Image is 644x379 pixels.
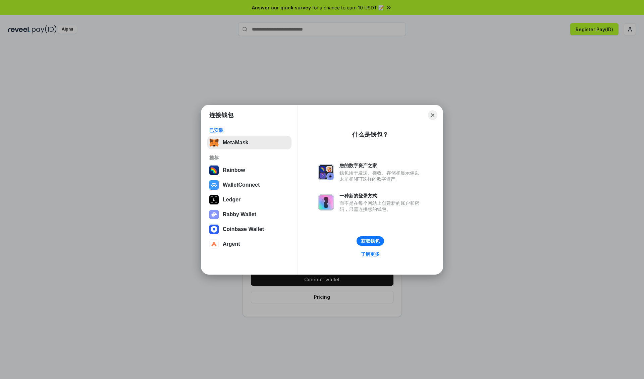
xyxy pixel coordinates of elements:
[357,236,384,246] button: 获取钱包
[339,162,423,169] div: 您的数字资产之家
[209,180,219,190] img: svg+xml,%3Csvg%20width%3D%2228%22%20height%3D%2228%22%20viewBox%3D%220%200%2028%2028%22%20fill%3D...
[339,170,423,182] div: 钱包用于发送、接收、存储和显示像以太坊和NFT这样的数字资产。
[209,138,219,147] img: svg+xml,%3Csvg%20fill%3D%22none%22%20height%3D%2233%22%20viewBox%3D%220%200%2035%2033%22%20width%...
[209,155,289,161] div: 推荐
[207,223,291,236] button: Coinbase Wallet
[318,164,334,180] img: svg+xml,%3Csvg%20xmlns%3D%22http%3A%2F%2Fwww.w3.org%2F2000%2Fsvg%22%20fill%3D%22none%22%20viewBox...
[223,140,248,146] div: MetaMask
[209,210,219,219] img: svg+xml,%3Csvg%20xmlns%3D%22http%3A%2F%2Fwww.w3.org%2F2000%2Fsvg%22%20fill%3D%22none%22%20viewBox...
[339,193,423,199] div: 一种新的登录方式
[207,208,291,221] button: Rabby Wallet
[318,194,334,210] img: svg+xml,%3Csvg%20xmlns%3D%22http%3A%2F%2Fwww.w3.org%2F2000%2Fsvg%22%20fill%3D%22none%22%20viewBox...
[223,197,240,203] div: Ledger
[207,178,291,192] button: WalletConnect
[207,136,291,149] button: MetaMask
[339,200,423,212] div: 而不是在每个网站上创建新的账户和密码，只需连接您的钱包。
[209,165,219,175] img: svg+xml,%3Csvg%20width%3D%22120%22%20height%3D%22120%22%20viewBox%3D%220%200%20120%20120%22%20fil...
[209,127,289,133] div: 已安装
[209,225,219,234] img: svg+xml,%3Csvg%20width%3D%2228%22%20height%3D%2228%22%20viewBox%3D%220%200%2028%2028%22%20fill%3D...
[223,241,240,247] div: Argent
[352,131,388,139] div: 什么是钱包？
[209,195,219,204] img: svg+xml,%3Csvg%20xmlns%3D%22http%3A%2F%2Fwww.w3.org%2F2000%2Fsvg%22%20width%3D%2228%22%20height%3...
[207,163,291,177] button: Rainbow
[223,167,245,173] div: Rainbow
[207,193,291,206] button: Ledger
[209,111,233,119] h1: 连接钱包
[223,226,264,232] div: Coinbase Wallet
[357,250,384,258] a: 了解更多
[209,239,219,249] img: svg+xml,%3Csvg%20width%3D%2228%22%20height%3D%2228%22%20viewBox%3D%220%200%2028%2028%22%20fill%3D...
[207,237,291,251] button: Argent
[223,211,256,218] div: Rabby Wallet
[428,110,437,120] button: Close
[223,182,260,188] div: WalletConnect
[361,238,380,244] div: 获取钱包
[361,251,380,257] div: 了解更多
